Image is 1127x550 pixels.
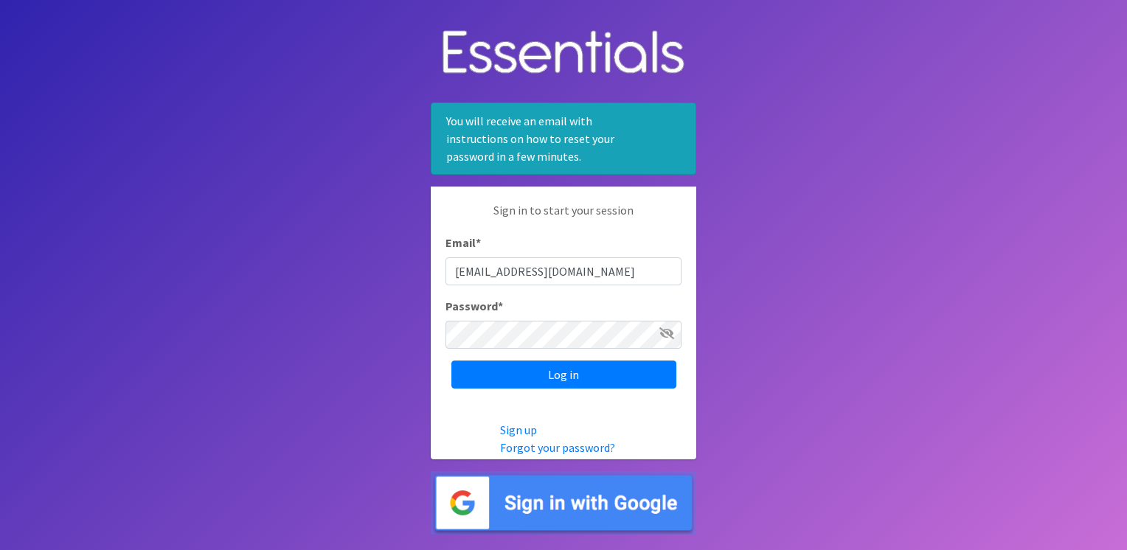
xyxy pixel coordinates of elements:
[431,471,696,535] img: Sign in with Google
[445,234,481,251] label: Email
[500,440,615,455] a: Forgot your password?
[498,299,503,313] abbr: required
[431,15,696,91] img: Human Essentials
[451,361,676,389] input: Log in
[500,422,537,437] a: Sign up
[445,297,503,315] label: Password
[445,201,682,234] p: Sign in to start your session
[476,235,481,250] abbr: required
[431,102,696,175] div: You will receive an email with instructions on how to reset your password in a few minutes.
